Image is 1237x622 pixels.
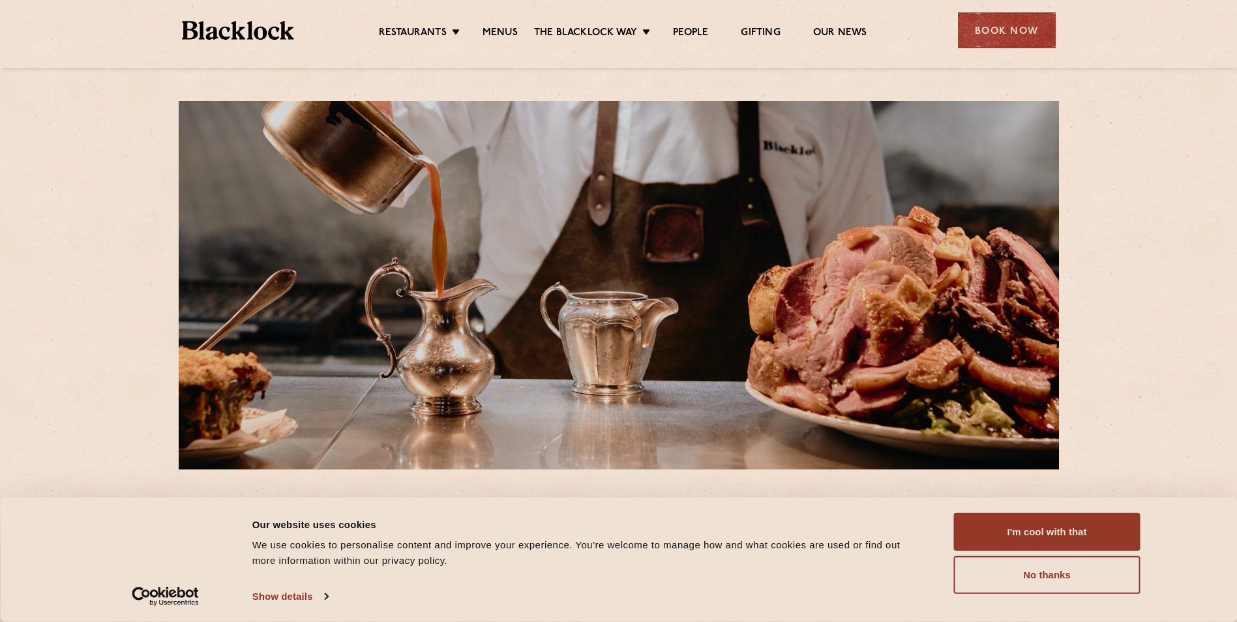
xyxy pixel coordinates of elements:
[108,587,222,606] a: Usercentrics Cookiebot - opens in a new window
[534,27,637,41] a: The Blacklock Way
[483,27,518,41] a: Menus
[958,12,1056,48] div: Book Now
[379,27,447,41] a: Restaurants
[954,556,1140,594] button: No thanks
[252,516,925,532] div: Our website uses cookies
[673,27,708,41] a: People
[182,21,295,40] img: BL_Textured_Logo-footer-cropped.svg
[252,537,925,569] div: We use cookies to personalise content and improve your experience. You're welcome to manage how a...
[741,27,780,41] a: Gifting
[954,513,1140,551] button: I'm cool with that
[252,587,328,606] a: Show details
[813,27,867,41] a: Our News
